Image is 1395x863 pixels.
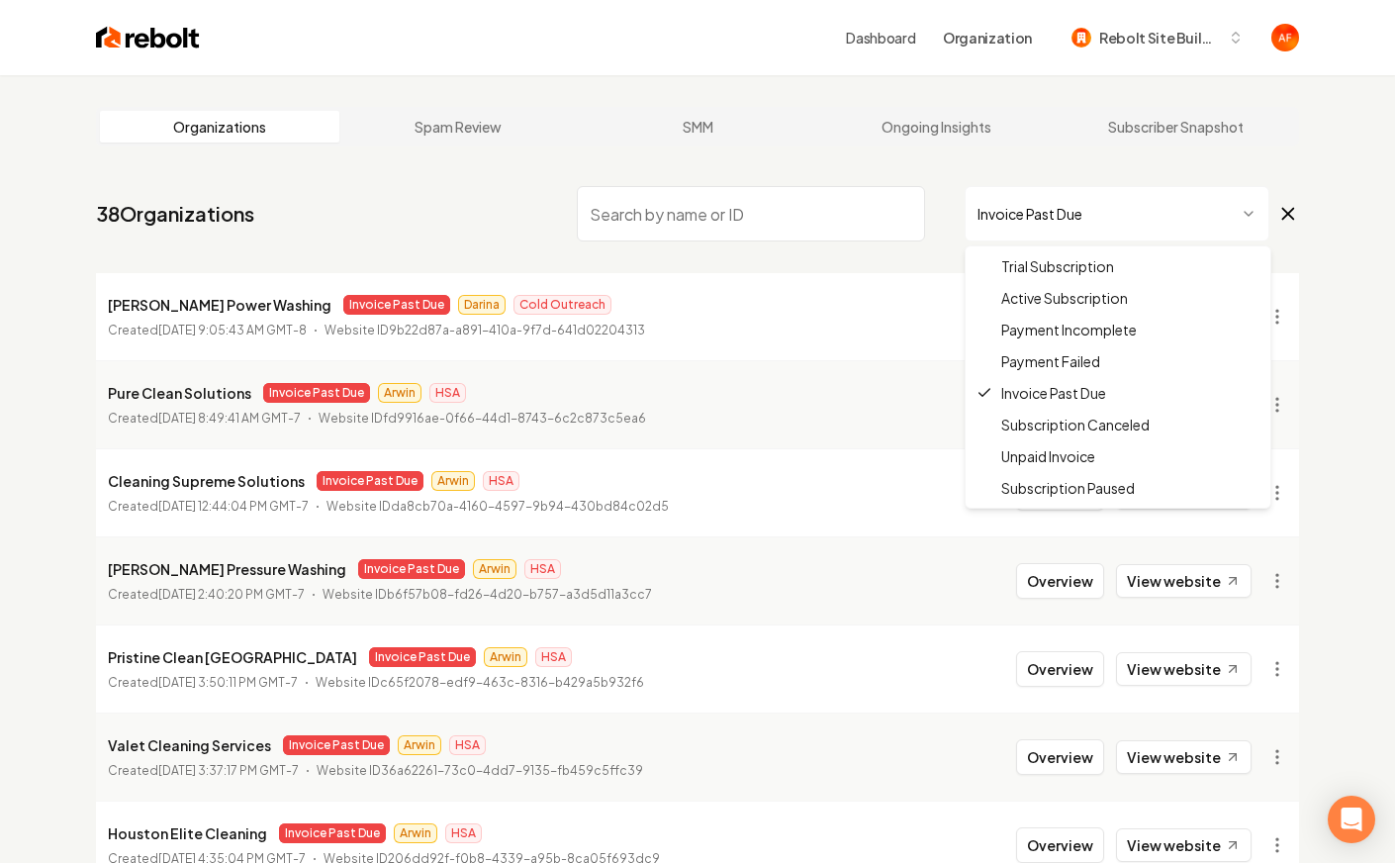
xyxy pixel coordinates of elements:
span: Payment Incomplete [1001,320,1137,339]
span: Payment Failed [1001,351,1100,371]
span: Trial Subscription [1001,256,1114,276]
span: Invoice Past Due [1001,383,1106,403]
span: Subscription Paused [1001,478,1135,498]
span: Subscription Canceled [1001,415,1150,434]
span: Active Subscription [1001,288,1128,308]
span: Unpaid Invoice [1001,446,1095,466]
